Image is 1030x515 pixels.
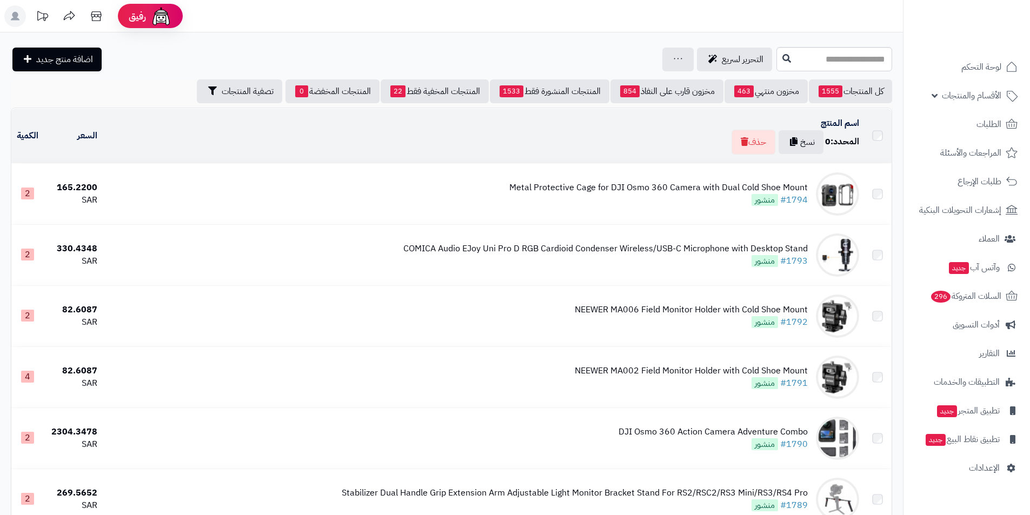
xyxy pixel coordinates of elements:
[969,460,1000,476] span: الإعدادات
[780,499,808,512] a: #1789
[979,231,1000,246] span: العملاء
[48,316,97,329] div: SAR
[979,346,1000,361] span: التقارير
[222,85,274,98] span: تصفية المنتجات
[910,226,1024,252] a: العملاء
[910,54,1024,80] a: لوحة التحكم
[36,53,93,66] span: اضافة منتج جديد
[48,304,97,316] div: 82.6087
[575,365,808,377] div: NEEWER MA002 Field Monitor Holder with Cold Shoe Mount
[819,85,842,97] span: 1555
[403,243,808,255] div: COMICA Audio EJoy Uni Pro D RGB Cardioid Condenser Wireless/USB-C Microphone with Desktop Stand
[910,140,1024,166] a: المراجعات والأسئلة
[931,291,951,303] span: 296
[752,316,778,328] span: منشور
[910,369,1024,395] a: التطبيقات والخدمات
[821,117,859,130] a: اسم المنتج
[910,312,1024,338] a: أدوات التسويق
[825,135,830,148] span: 0
[48,499,97,512] div: SAR
[390,85,406,97] span: 22
[910,197,1024,223] a: إشعارات التحويلات البنكية
[825,136,859,148] div: المحدد:
[910,455,1024,481] a: الإعدادات
[948,260,1000,275] span: وآتس آب
[752,194,778,206] span: منشور
[780,255,808,267] a: #1793
[722,53,763,66] span: التحرير لسريع
[575,304,808,316] div: NEEWER MA006 Field Monitor Holder with Cold Shoe Mount
[958,174,1001,189] span: طلبات الإرجاع
[21,249,34,260] span: 2
[780,377,808,390] a: #1791
[48,438,97,451] div: SAR
[295,85,308,97] span: 0
[910,169,1024,195] a: طلبات الإرجاع
[21,432,34,444] span: 2
[48,194,97,206] div: SAR
[934,374,1000,390] span: التطبيقات والخدمات
[725,79,808,103] a: مخزون منتهي463
[937,405,957,417] span: جديد
[809,79,892,103] a: كل المنتجات1555
[48,243,97,255] div: 330.4348
[48,182,97,194] div: 165.2200
[490,79,609,103] a: المنتجات المنشورة فقط1533
[910,340,1024,366] a: التقارير
[21,493,34,505] span: 2
[697,48,772,71] a: التحرير لسريع
[21,188,34,199] span: 2
[816,172,859,216] img: Metal Protective Cage for DJI Osmo 360 Camera with Dual Cold Shoe Mount
[956,30,1020,53] img: logo-2.png
[752,255,778,267] span: منشور
[620,85,640,97] span: 854
[77,129,97,142] a: السعر
[129,10,146,23] span: رفيق
[779,130,823,154] button: نسخ
[780,316,808,329] a: #1792
[949,262,969,274] span: جديد
[910,255,1024,280] a: وآتس آبجديد
[919,203,1001,218] span: إشعارات التحويلات البنكية
[619,426,808,438] div: DJI Osmo 360 Action Camera Adventure Combo
[961,59,1001,75] span: لوحة التحكم
[21,310,34,322] span: 2
[752,438,778,450] span: منشور
[610,79,723,103] a: مخزون قارب على النفاذ854
[48,365,97,377] div: 82.6087
[780,193,808,206] a: #1794
[942,88,1001,103] span: الأقسام والمنتجات
[910,111,1024,137] a: الطلبات
[12,48,102,71] a: اضافة منتج جديد
[752,377,778,389] span: منشور
[816,233,859,277] img: COMICA Audio EJoy Uni Pro D RGB Cardioid Condenser Wireless/USB-C Microphone with Desktop Stand
[509,182,808,194] div: Metal Protective Cage for DJI Osmo 360 Camera with Dual Cold Shoe Mount
[953,317,1000,332] span: أدوات التسويق
[936,403,1000,418] span: تطبيق المتجر
[926,434,946,446] span: جديد
[342,487,808,499] div: Stabilizer Dual Handle Grip Extension Arm Adjustable Light Monitor Bracket Stand For RS2/RSC2/RS3...
[48,377,97,390] div: SAR
[910,426,1024,452] a: تطبيق نقاط البيعجديد
[976,117,1001,132] span: الطلبات
[197,79,282,103] button: تصفية المنتجات
[381,79,489,103] a: المنتجات المخفية فقط22
[816,417,859,460] img: DJI Osmo 360 Action Camera Adventure Combo
[925,432,1000,447] span: تطبيق نقاط البيع
[150,5,172,27] img: ai-face.png
[910,283,1024,309] a: السلات المتروكة296
[500,85,523,97] span: 1533
[930,289,1001,304] span: السلات المتروكة
[29,5,56,30] a: تحديثات المنصة
[48,426,97,438] div: 2304.3478
[734,85,754,97] span: 463
[285,79,380,103] a: المنتجات المخفضة0
[752,499,778,511] span: منشور
[732,130,775,155] button: حذف
[780,438,808,451] a: #1790
[21,371,34,383] span: 4
[48,255,97,267] div: SAR
[940,145,1001,160] span: المراجعات والأسئلة
[816,295,859,338] img: NEEWER MA006 Field Monitor Holder with Cold Shoe Mount
[910,398,1024,424] a: تطبيق المتجرجديد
